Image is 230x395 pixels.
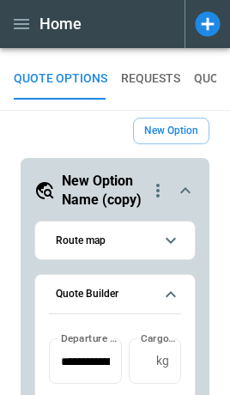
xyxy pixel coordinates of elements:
label: Departure time [61,331,120,345]
button: Route map [49,222,181,260]
button: New Option [133,118,209,144]
h5: New Option Name (copy) [62,172,148,210]
div: quote-option-actions [148,180,168,201]
h1: Home [39,14,82,34]
p: kg [156,354,169,368]
button: QUOTE OPTIONS [14,58,107,100]
h6: Route map [56,235,106,246]
button: New Option Name (copy)quote-option-actions [34,172,196,210]
input: Choose date, selected date is Jul 30, 2025 [49,338,110,384]
h6: Quote Builder [56,289,118,300]
button: REQUESTS [121,58,180,100]
label: Cargo Weight [141,331,177,345]
button: Quote Builder [49,275,181,314]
